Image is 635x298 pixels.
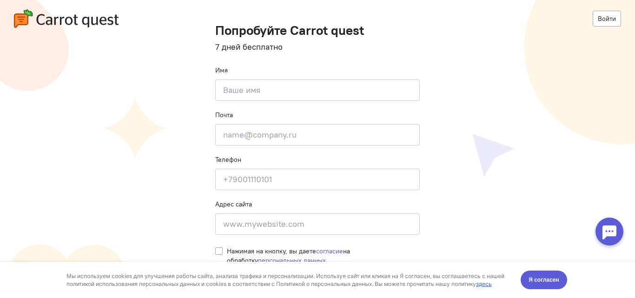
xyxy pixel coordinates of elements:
[258,256,326,265] a: персональных данных
[316,247,343,255] a: согласие
[215,124,420,146] input: name@company.ru
[215,79,420,101] input: Ваше имя
[476,19,492,26] a: здесь
[227,247,350,265] span: Нажимая на кнопку, вы даете на обработку
[66,10,510,26] div: Мы используем cookies для улучшения работы сайта, анализа трафика и персонализации. Используя сай...
[215,199,252,209] label: Адрес сайта
[215,110,233,119] label: Почта
[215,42,420,52] h4: 7 дней бесплатно
[215,66,228,75] label: Имя
[215,155,241,164] label: Телефон
[521,9,567,27] button: Я согласен
[14,9,119,28] img: carrot-quest-logo.svg
[529,13,559,23] span: Я согласен
[215,169,420,190] input: +79001110101
[215,213,420,235] input: www.mywebsite.com
[593,11,621,26] a: Войти
[215,23,420,38] h1: Попробуйте Carrot quest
